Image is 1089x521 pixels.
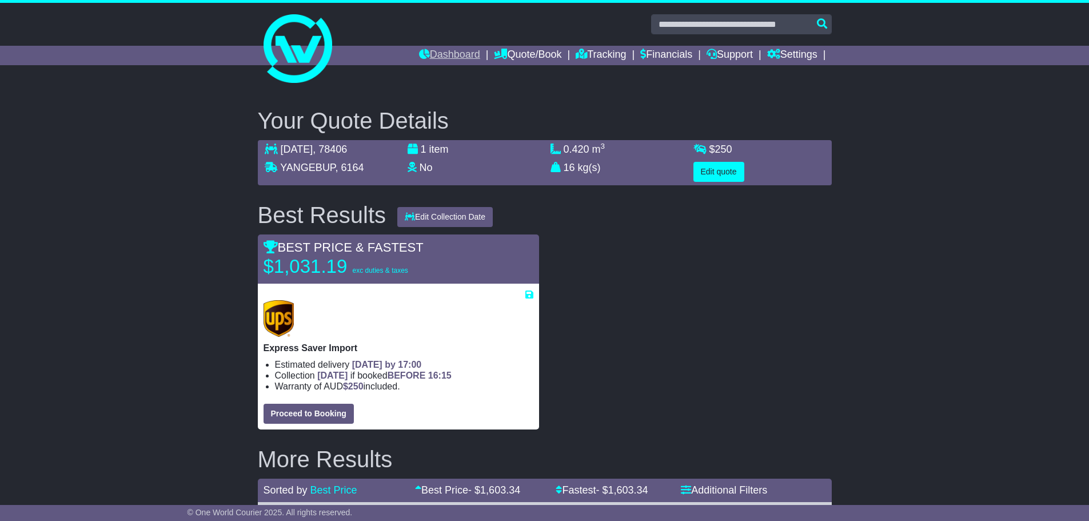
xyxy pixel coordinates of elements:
span: No [420,162,433,173]
sup: 3 [601,142,605,150]
a: Additional Filters [681,484,767,496]
a: Support [707,46,753,65]
img: UPS (new): Express Saver Import [264,300,294,337]
button: Proceed to Booking [264,404,354,424]
span: BEST PRICE & FASTEST [264,240,424,254]
span: [DATE] [317,371,348,380]
span: - $ [596,484,648,496]
span: © One World Courier 2025. All rights reserved. [188,508,353,517]
a: Best Price [310,484,357,496]
span: 1 [421,144,426,155]
span: 1,603.34 [608,484,648,496]
a: Best Price- $1,603.34 [415,484,520,496]
h2: Your Quote Details [258,108,832,133]
a: Settings [767,46,817,65]
span: [DATE] [281,144,313,155]
a: Financials [640,46,692,65]
span: YANGEBUP [280,162,335,173]
span: m [592,144,605,155]
span: [DATE] by 17:00 [352,360,422,369]
span: 16:15 [428,371,452,380]
a: Tracking [576,46,626,65]
span: 250 [715,144,732,155]
span: 16 [564,162,575,173]
span: - $ [468,484,520,496]
span: , 78406 [313,144,347,155]
span: 0.420 [564,144,589,155]
span: , 6164 [336,162,364,173]
span: $ [343,381,364,391]
a: Quote/Book [494,46,561,65]
span: 250 [348,381,364,391]
span: if booked [317,371,451,380]
button: Edit Collection Date [397,207,493,227]
span: Sorted by [264,484,308,496]
span: 1,603.34 [480,484,520,496]
li: Estimated delivery [275,359,533,370]
li: Collection [275,370,533,381]
h2: More Results [258,447,832,472]
div: Best Results [252,202,392,228]
span: kg(s) [578,162,601,173]
li: Warranty of AUD included. [275,381,533,392]
button: Edit quote [693,162,744,182]
span: BEFORE [388,371,426,380]
p: $1,031.19 [264,255,408,278]
span: item [429,144,449,155]
a: Dashboard [419,46,480,65]
span: $ [709,144,732,155]
span: exc duties & taxes [352,267,408,275]
a: Fastest- $1,603.34 [556,484,648,496]
p: Express Saver Import [264,343,533,353]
